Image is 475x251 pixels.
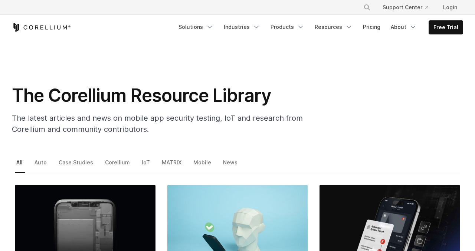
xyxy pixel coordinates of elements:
div: Navigation Menu [174,20,463,34]
div: Navigation Menu [354,1,463,14]
a: IoT [140,157,153,173]
a: Free Trial [429,21,463,34]
a: Solutions [174,20,218,34]
a: Corellium Home [12,23,71,32]
a: Auto [33,157,49,173]
a: Industries [219,20,265,34]
a: Pricing [358,20,385,34]
a: Login [437,1,463,14]
span: The latest articles and news on mobile app security testing, IoT and research from Corellium and ... [12,114,303,134]
a: All [15,157,25,173]
a: News [222,157,240,173]
a: Resources [310,20,357,34]
a: About [386,20,421,34]
a: Support Center [377,1,434,14]
a: MATRIX [160,157,184,173]
button: Search [360,1,374,14]
a: Mobile [192,157,214,173]
h1: The Corellium Resource Library [12,84,309,107]
a: Corellium [104,157,132,173]
a: Products [266,20,309,34]
a: Case Studies [57,157,96,173]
